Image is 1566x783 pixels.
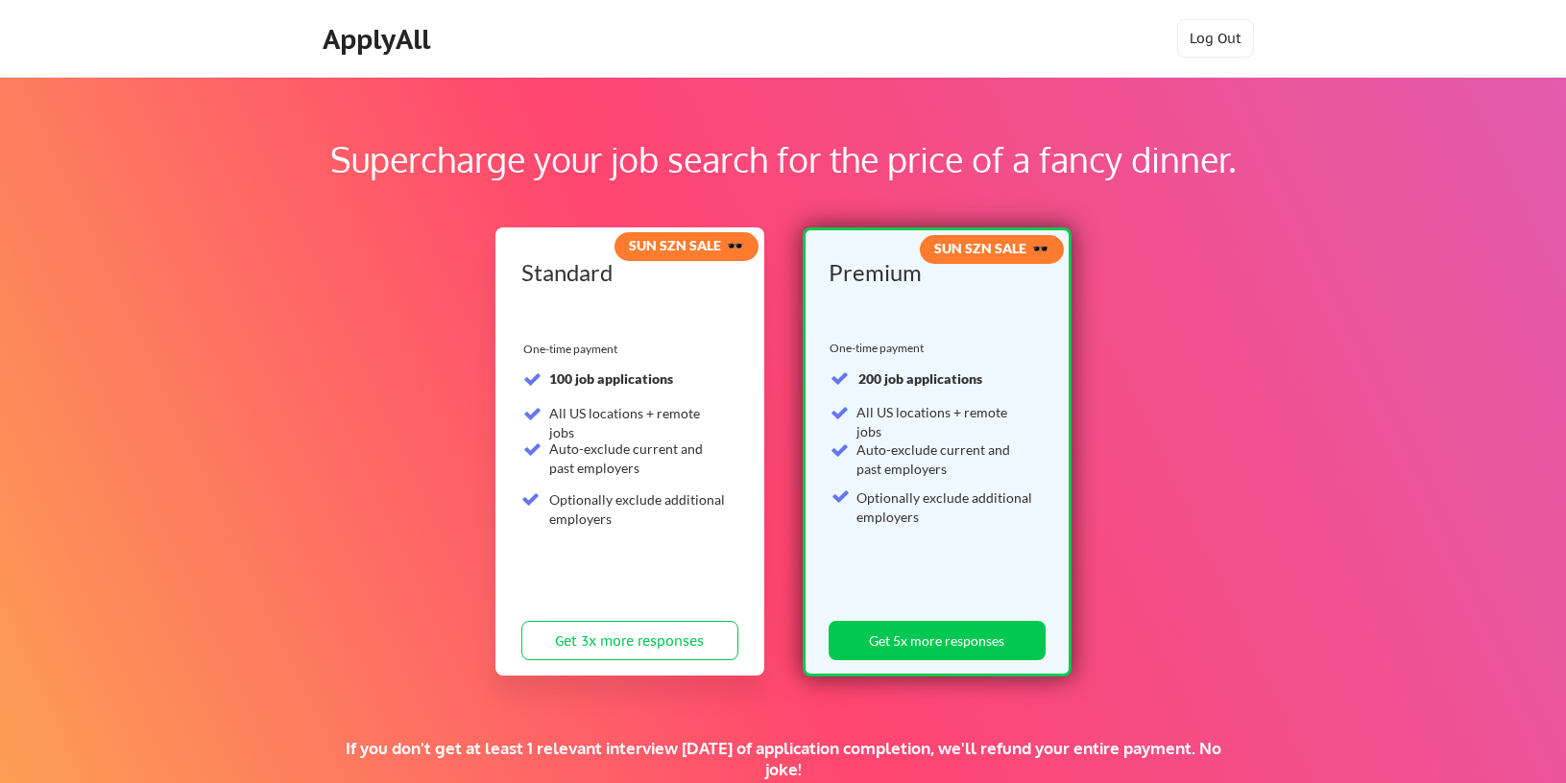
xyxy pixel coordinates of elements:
[523,342,623,357] div: One-time payment
[829,261,1039,284] div: Premium
[829,621,1046,660] button: Get 5x more responses
[629,237,743,253] strong: SUN SZN SALE 🕶️
[323,23,436,56] div: ApplyAll
[123,133,1443,185] div: Supercharge your job search for the price of a fancy dinner.
[549,404,727,441] div: All US locations + remote jobs
[830,341,929,356] div: One-time payment
[549,370,673,387] strong: 100 job applications
[549,490,727,528] div: Optionally exclude additional employers
[858,370,982,387] strong: 200 job applications
[333,738,1233,780] div: If you don't get at least 1 relevant interview [DATE] of application completion, we'll refund you...
[934,240,1048,256] strong: SUN SZN SALE 🕶️
[856,403,1034,440] div: All US locations + remote jobs
[521,261,732,284] div: Standard
[549,439,727,477] div: Auto-exclude current and past employers
[1177,19,1254,58] button: Log Out
[856,488,1034,526] div: Optionally exclude additional employers
[521,621,738,660] button: Get 3x more responses
[856,440,1034,478] div: Auto-exclude current and past employers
